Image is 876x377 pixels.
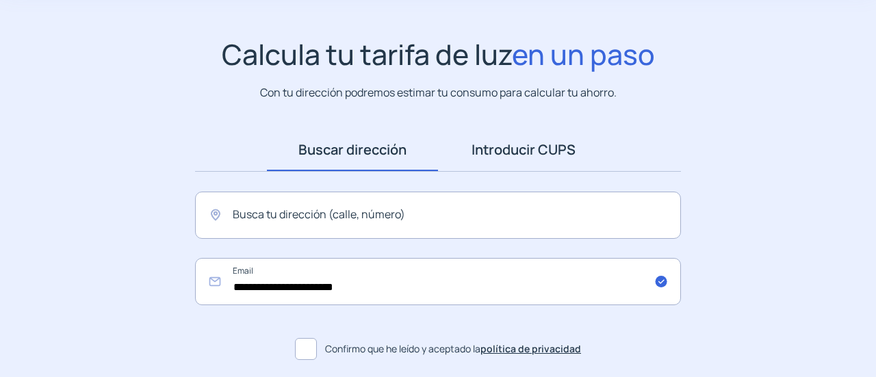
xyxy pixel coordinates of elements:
a: Introducir CUPS [438,129,609,171]
a: Buscar dirección [267,129,438,171]
span: en un paso [512,35,655,73]
span: Confirmo que he leído y aceptado la [325,341,581,356]
a: política de privacidad [480,342,581,355]
h1: Calcula tu tarifa de luz [222,38,655,71]
p: Con tu dirección podremos estimar tu consumo para calcular tu ahorro. [260,84,617,101]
